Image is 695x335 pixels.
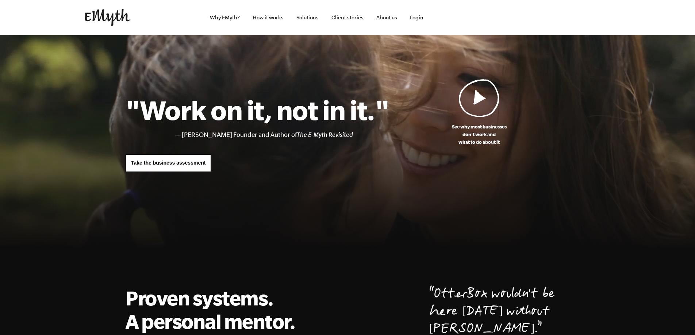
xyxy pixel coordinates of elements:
li: [PERSON_NAME] Founder and Author of [182,130,389,140]
h1: "Work on it, not in it." [126,94,389,126]
img: Play Video [459,79,500,117]
p: See why most businesses don't work and what to do about it [389,123,569,146]
img: EMyth [85,9,130,26]
iframe: Chat Widget [658,300,695,335]
iframe: Embedded CTA [534,9,610,26]
a: See why most businessesdon't work andwhat to do about it [389,79,569,146]
h2: Proven systems. A personal mentor. [126,286,304,333]
iframe: Embedded CTA [453,9,530,26]
i: The E-Myth Revisited [297,131,353,138]
a: Take the business assessment [126,154,211,172]
span: Take the business assessment [131,160,206,166]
